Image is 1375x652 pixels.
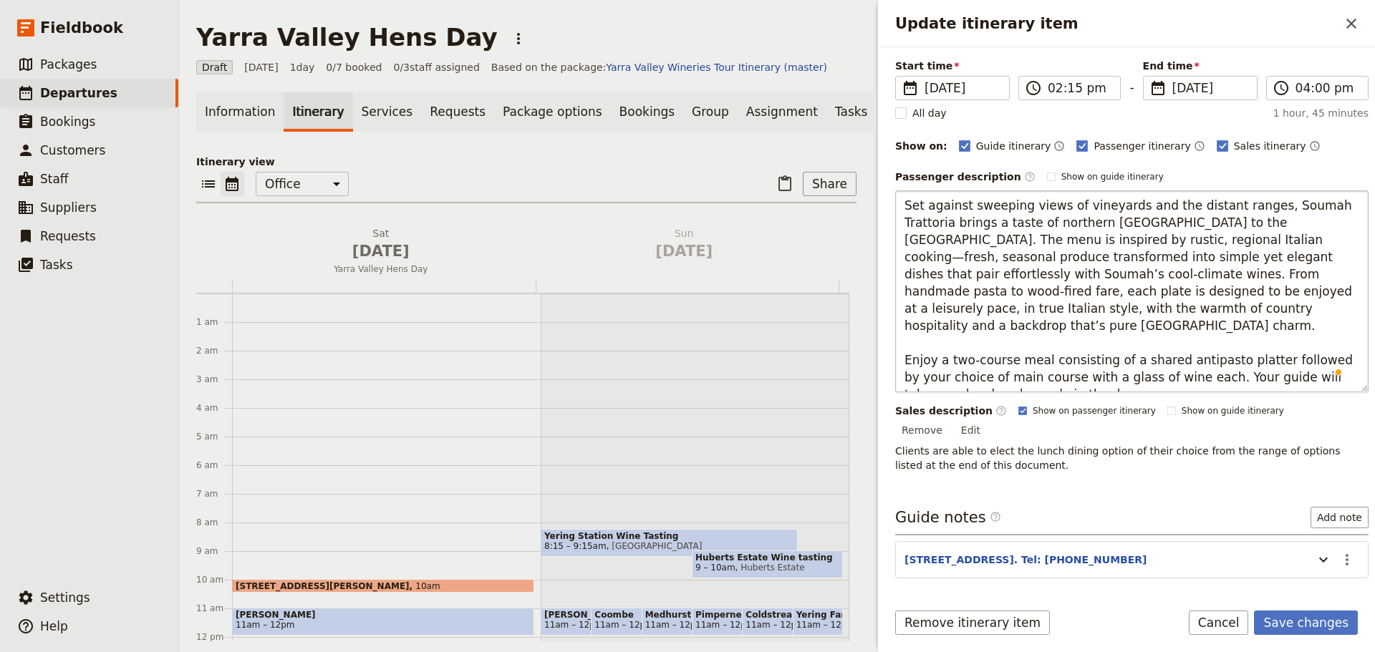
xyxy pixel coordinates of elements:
span: 11am – 12pm [236,620,295,630]
span: [PERSON_NAME] [544,610,623,620]
span: 1 day [290,60,315,74]
span: Medhurst Wine Tasting [645,610,724,620]
div: [PERSON_NAME]11am – 12pm[PERSON_NAME] [541,608,627,636]
span: [DATE] [244,60,278,74]
span: ​ [990,511,1001,522]
span: ​ [1273,79,1290,97]
span: ​ [995,405,1007,417]
h2: Sun [541,226,828,262]
span: ​ [1024,171,1036,183]
span: [GEOGRAPHIC_DATA] [607,541,703,551]
button: Time shown on passenger itinerary [1194,137,1205,155]
h3: Guide notes [895,507,1001,528]
button: Time shown on sales itinerary [1309,137,1321,155]
span: ​ [1025,79,1042,97]
label: Sales description [895,404,1007,418]
span: Based on the package: [491,60,827,74]
span: ​ [990,511,1001,528]
span: 11am – 12pm [746,620,805,630]
button: Cancel [1189,610,1249,635]
button: Calendar view [221,172,244,196]
div: Medhurst Wine Tasting11am – 12pmMedhurst [642,608,728,636]
span: Show on guide itinerary [1182,405,1284,417]
span: 11am – 12pm [695,620,755,630]
div: Coldstream Hills11am – 12pmColdstream Hills [742,608,828,636]
div: 6 am [196,459,232,471]
div: 5 am [196,431,232,442]
div: 1 am [196,316,232,328]
h2: Update itinerary item [895,13,1339,34]
input: ​ [1296,79,1359,97]
p: Clients are able to elect the lunch dining option of their choice from the range of options liste... [895,444,1369,472]
a: Assignment [738,92,826,132]
div: Coombe11am – 12pmCoombe [GEOGRAPHIC_DATA] [591,608,677,636]
div: Yering Station Wine Tasting8:15 – 9:15am[GEOGRAPHIC_DATA] [541,529,798,557]
button: Sun [DATE] [536,226,839,268]
textarea: To enrich screen reader interactions, please activate Accessibility in Grammarly extension settings [895,190,1369,392]
span: Departures [40,86,117,100]
div: 11 am [196,603,232,614]
a: Information [196,92,284,132]
span: [STREET_ADDRESS][PERSON_NAME] [236,581,415,590]
button: Actions [506,26,531,51]
button: Remove [895,419,949,441]
span: Show on passenger itinerary [1033,405,1156,417]
span: Help [40,619,68,633]
input: ​ [1048,79,1111,97]
button: [STREET_ADDRESS]. Tel: [PHONE_NUMBER] [904,553,1147,567]
span: Draft [196,60,233,74]
div: [STREET_ADDRESS][PERSON_NAME]10am [232,579,534,593]
span: 0 / 3 staff assigned [393,60,479,74]
button: Sat [DATE]Yarra Valley Hens Day [232,226,536,279]
span: Start time [895,59,1010,73]
a: Itinerary [284,92,352,132]
span: Packages [40,57,97,72]
span: Coldstream Hills [746,610,824,620]
span: 10am [415,581,440,590]
div: Yering Farm Wine Tasting11am – 12pm [793,608,843,636]
span: Passenger itinerary [1094,139,1190,153]
div: Pimpernel Wine Tasting11am – 12pmPimpernel [692,608,778,636]
span: Bookings [40,115,95,129]
span: Staff [40,172,69,186]
span: - [1129,79,1134,100]
span: [PERSON_NAME] [236,610,531,620]
p: Itinerary view [196,155,857,169]
a: Bookings [611,92,683,132]
span: Show on guide itinerary [1061,171,1164,183]
a: Requests [421,92,494,132]
span: Guide itinerary [976,139,1051,153]
a: Yarra Valley Wineries Tour Itinerary (master) [606,62,827,73]
span: Yarra Valley Hens Day [232,263,530,275]
span: Coombe [594,610,673,620]
a: Package options [494,92,610,132]
div: 7 am [196,488,232,500]
div: 2 am [196,345,232,356]
button: Actions [1335,548,1359,572]
span: ​ [1149,79,1167,97]
span: [DATE] [238,240,524,262]
div: [PERSON_NAME]11am – 12pm [232,608,534,636]
span: [DATE] [925,79,1000,97]
span: 8:15 – 9:15am [544,541,607,551]
div: 9 am [196,545,232,557]
button: Save changes [1254,610,1358,635]
span: Requests [40,229,96,243]
h1: Yarra Valley Hens Day [196,23,498,52]
span: End time [1143,59,1258,73]
span: 11am – 12pm [594,620,654,630]
span: [DATE] [541,240,828,262]
div: 3 am [196,374,232,385]
button: List view [196,172,221,196]
span: Yering Station Wine Tasting [544,531,794,541]
span: Sales itinerary [1234,139,1306,153]
span: Tasks [40,258,73,272]
span: ​ [902,79,919,97]
div: 12 pm [196,631,232,643]
button: Add note [1311,507,1369,528]
span: All day [912,106,947,120]
span: 1 hour, 45 minutes [1273,106,1369,120]
a: Tasks [826,92,877,132]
